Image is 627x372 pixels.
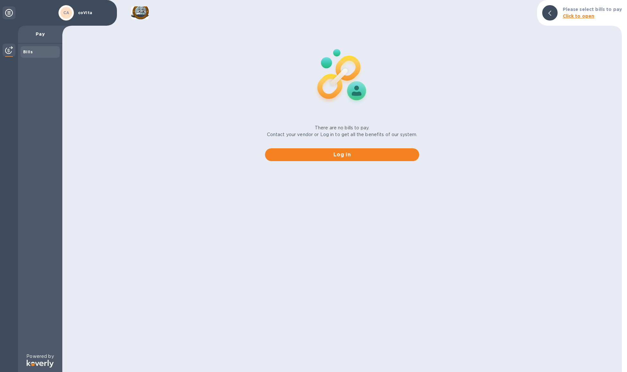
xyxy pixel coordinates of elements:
[63,10,69,15] b: CA
[23,49,33,54] b: Bills
[563,13,595,19] b: Click to open
[563,7,622,12] b: Please select bills to pay
[265,148,419,161] button: Log in
[78,11,110,15] p: coVita
[27,360,54,368] img: Logo
[23,31,57,37] p: Pay
[26,353,54,360] p: Powered by
[270,151,414,159] span: Log in
[267,125,418,138] p: There are no bills to pay. Contact your vendor or Log in to get all the benefits of our system.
